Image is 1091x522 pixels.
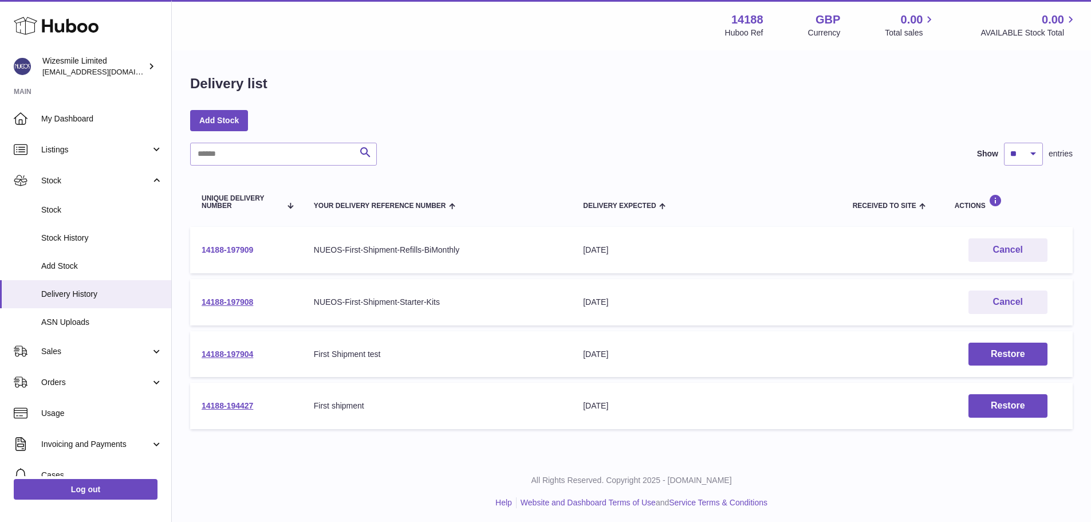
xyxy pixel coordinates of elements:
a: 0.00 Total sales [885,12,936,38]
label: Show [977,148,998,159]
div: [DATE] [583,401,829,411]
div: First Shipment test [314,349,560,360]
button: Restore [968,394,1047,418]
strong: 14188 [731,12,763,28]
div: NUEOS-First-Shipment-Refills-BiMonthly [314,245,560,256]
span: Stock [41,175,151,186]
span: Received to Site [853,202,916,210]
div: Wizesmile Limited [42,56,145,77]
span: AVAILABLE Stock Total [980,28,1077,38]
button: Cancel [968,238,1047,262]
span: ASN Uploads [41,317,163,328]
span: Orders [41,377,151,388]
span: Delivery History [41,289,163,300]
span: 0.00 [1042,12,1064,28]
strong: GBP [816,12,840,28]
a: 14188-194427 [202,401,253,410]
div: Huboo Ref [725,28,763,38]
span: entries [1049,148,1073,159]
span: Cases [41,470,163,481]
div: Currency [808,28,841,38]
button: Restore [968,343,1047,366]
span: Your Delivery Reference Number [314,202,446,210]
span: 0.00 [901,12,923,28]
span: Delivery Expected [583,202,656,210]
a: 14188-197904 [202,350,253,359]
a: 0.00 AVAILABLE Stock Total [980,12,1077,38]
span: Unique Delivery Number [202,195,281,210]
a: Add Stock [190,110,248,131]
div: [DATE] [583,297,829,308]
h1: Delivery list [190,74,267,93]
span: Total sales [885,28,936,38]
p: All Rights Reserved. Copyright 2025 - [DOMAIN_NAME] [181,475,1082,486]
div: NUEOS-First-Shipment-Starter-Kits [314,297,560,308]
span: Sales [41,346,151,357]
button: Cancel [968,291,1047,314]
a: 14188-197908 [202,297,253,307]
span: Add Stock [41,261,163,272]
span: Invoicing and Payments [41,439,151,450]
span: [EMAIL_ADDRESS][DOMAIN_NAME] [42,67,168,76]
a: 14188-197909 [202,245,253,254]
a: Service Terms & Conditions [669,498,767,507]
span: Usage [41,408,163,419]
div: Actions [955,194,1061,210]
li: and [517,497,767,508]
div: First shipment [314,401,560,411]
a: Website and Dashboard Terms of Use [521,498,656,507]
a: Log out [14,479,157,500]
span: Stock History [41,233,163,244]
a: Help [495,498,512,507]
img: internalAdmin-14188@internal.huboo.com [14,58,31,75]
div: [DATE] [583,245,829,256]
span: My Dashboard [41,113,163,124]
span: Listings [41,144,151,155]
div: [DATE] [583,349,829,360]
span: Stock [41,205,163,215]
